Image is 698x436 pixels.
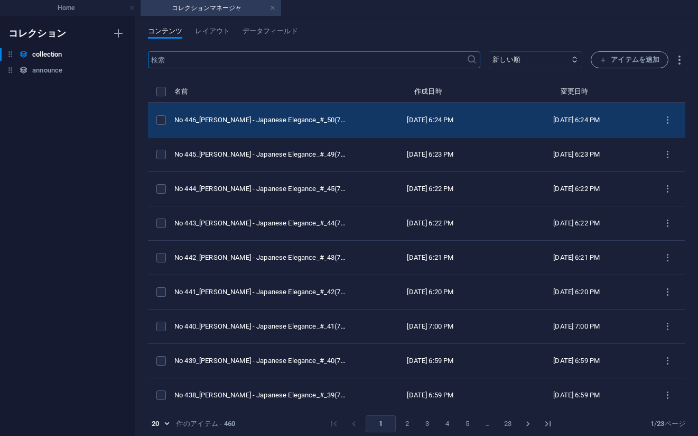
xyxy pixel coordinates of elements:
span: レイアウト [195,25,229,40]
div: [DATE] 6:24 PM [512,115,641,125]
div: No 440_和艶 - Japanese Elegance_#_41(75PIC) [174,322,349,331]
span: コンテンツ [148,25,182,40]
div: [DATE] 6:23 PM [512,150,641,159]
div: [DATE] 6:20 PM [366,287,495,297]
th: 変更日時 [504,85,650,103]
button: アイテムを追加 [591,51,668,68]
div: [DATE] 6:22 PM [512,219,641,228]
button: Go to last page [539,415,556,432]
div: [DATE] 6:24 PM [366,115,495,125]
div: [DATE] 6:21 PM [512,253,641,262]
div: / ページ [650,419,685,429]
div: No 442_和艶 - Japanese Elegance_#_43(78PIC) [174,253,349,262]
div: … [479,419,496,429]
div: [DATE] 6:59 PM [366,390,495,400]
h6: announce [32,64,62,77]
h6: コレクション [8,27,66,40]
button: Go to page 5 [459,415,476,432]
div: No 438_和艶 - Japanese Elegance_#_39(77PIC) [174,390,349,400]
button: page 1 [366,415,396,432]
th: 名前 [174,85,357,103]
div: No 439_和艶 - Japanese Elegance_#_40(77PIC) [174,356,349,366]
div: [DATE] 6:22 PM [366,184,495,194]
button: Go to next page [519,415,536,432]
button: Go to page 4 [439,415,456,432]
strong: 1 [650,420,654,428]
div: [DATE] 6:22 PM [366,219,495,228]
div: No 441_和艶 - Japanese Elegance_#_42(75PIC) [174,287,349,297]
div: [DATE] 6:59 PM [366,356,495,366]
nav: pagination navigation [324,415,558,432]
div: [DATE] 7:00 PM [512,322,641,331]
strong: 460 [224,419,235,429]
div: [DATE] 6:21 PM [366,253,495,262]
th: 作成日時 [357,85,504,103]
div: [DATE] 6:23 PM [366,150,495,159]
button: Go to page 2 [399,415,416,432]
div: [DATE] 6:59 PM [512,390,641,400]
div: [DATE] 7:00 PM [366,322,495,331]
div: 20 [148,419,172,429]
i: 新しいコレクションを作成 [112,27,125,40]
div: No 445_和艶 - Japanese Elegance_#_49(77PIC) [174,150,349,159]
input: 検索 [148,51,467,68]
div: [DATE] 6:20 PM [512,287,641,297]
div: [DATE] 6:22 PM [512,184,641,194]
h6: collection [32,48,62,61]
h4: コレクションマネージャ [141,2,281,14]
span: アイテムを追加 [600,53,659,66]
div: 件のアイテム - [176,419,222,429]
button: Go to page 23 [499,415,516,432]
div: No 444_和艶 - Japanese Elegance_#_45(77PIC) [174,184,349,194]
div: No 443_[PERSON_NAME] - Japanese Elegance_#_44(75PIC) [174,219,349,228]
strong: 23 [657,420,664,428]
button: Go to page 3 [419,415,436,432]
span: データフィールド [243,25,298,40]
div: No 446_和艶 - Japanese Elegance_#_50(75PIC) [174,115,349,125]
div: [DATE] 6:59 PM [512,356,641,366]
